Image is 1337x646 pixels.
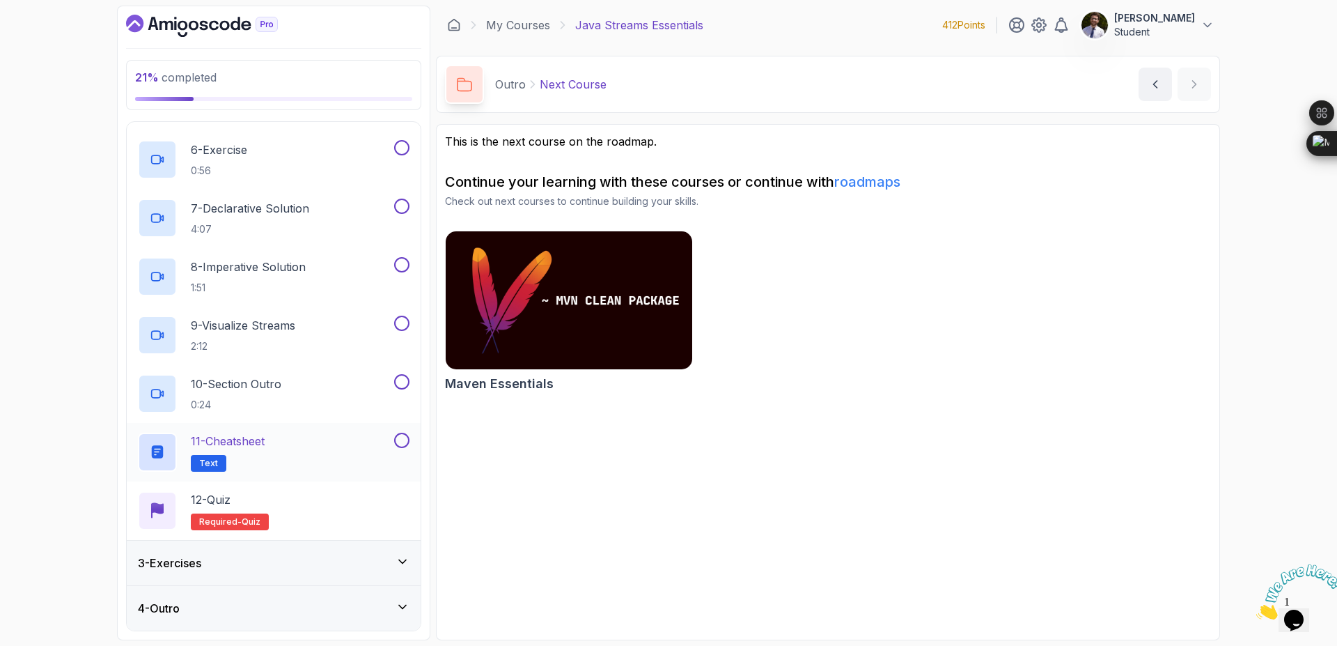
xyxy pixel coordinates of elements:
[445,374,554,394] h2: Maven Essentials
[127,541,421,585] button: 3-Exercises
[6,6,11,17] span: 1
[138,433,409,472] button: 11-CheatsheetText
[191,491,230,508] p: 12 - Quiz
[446,231,692,369] img: Maven Essentials card
[135,70,217,84] span: completed
[1139,68,1172,101] button: previous content
[445,231,693,394] a: Maven Essentials cardMaven Essentials
[199,516,242,528] span: Required-
[199,458,218,469] span: Text
[495,76,526,93] p: Outro
[191,164,247,178] p: 0:56
[1081,11,1214,39] button: user profile image[PERSON_NAME]Student
[138,199,409,238] button: 7-Declarative Solution4:07
[191,200,309,217] p: 7 - Declarative Solution
[138,316,409,355] button: 9-Visualize Streams2:12
[138,600,180,617] h3: 4 - Outro
[191,339,295,353] p: 2:12
[127,586,421,631] button: 4-Outro
[191,398,281,412] p: 0:24
[447,18,461,32] a: Dashboard
[191,317,295,334] p: 9 - Visualize Streams
[191,376,281,392] p: 10 - Section Outro
[6,6,92,61] img: Chat attention grabber
[486,17,550,33] a: My Courses
[138,491,409,530] button: 12-QuizRequired-quiz
[1081,12,1108,38] img: user profile image
[445,172,1211,192] h2: Continue your learning with these courses or continue with
[942,18,985,32] p: 412 Points
[135,70,159,84] span: 21 %
[1251,559,1337,625] iframe: chat widget
[191,433,265,449] p: 11 - Cheatsheet
[191,259,306,275] p: 8 - Imperative Solution
[1114,11,1195,25] p: [PERSON_NAME]
[575,17,703,33] p: Java Streams Essentials
[191,222,309,236] p: 4:07
[1178,68,1211,101] button: next content
[445,194,1211,208] p: Check out next courses to continue building your skills.
[540,76,607,93] p: Next Course
[138,374,409,413] button: 10-Section Outro0:24
[126,15,310,37] a: Dashboard
[191,141,247,158] p: 6 - Exercise
[138,257,409,296] button: 8-Imperative Solution1:51
[191,281,306,295] p: 1:51
[138,555,201,571] h3: 3 - Exercises
[445,133,1211,150] p: This is the next course on the roadmap.
[1114,25,1195,39] p: Student
[834,174,900,190] a: roadmaps
[242,516,260,528] span: quiz
[138,140,409,179] button: 6-Exercise0:56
